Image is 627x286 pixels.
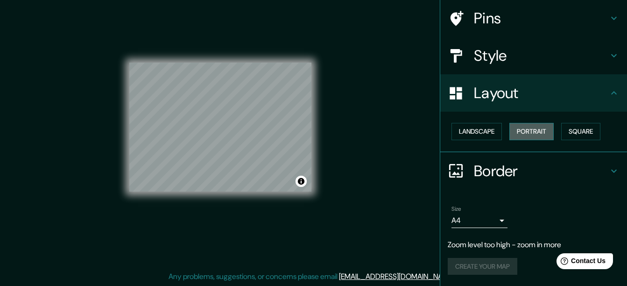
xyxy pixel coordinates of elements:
[561,123,600,140] button: Square
[296,176,307,187] button: Toggle attribution
[544,250,617,276] iframe: Help widget launcher
[509,123,554,140] button: Portrait
[339,272,454,281] a: [EMAIL_ADDRESS][DOMAIN_NAME]
[169,271,456,282] p: Any problems, suggestions, or concerns please email .
[474,9,608,28] h4: Pins
[474,162,608,180] h4: Border
[440,74,627,112] div: Layout
[129,63,311,192] canvas: Map
[451,213,507,228] div: A4
[440,152,627,190] div: Border
[451,123,502,140] button: Landscape
[440,37,627,74] div: Style
[474,46,608,65] h4: Style
[451,205,461,213] label: Size
[448,239,620,250] p: Zoom level too high - zoom in more
[474,84,608,102] h4: Layout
